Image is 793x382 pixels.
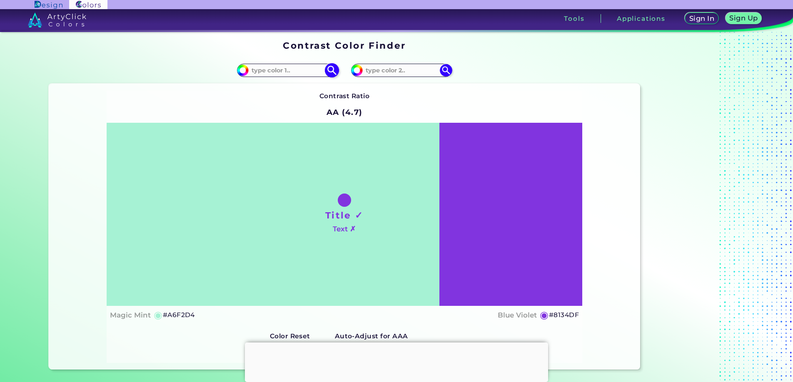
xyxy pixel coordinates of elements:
h2: AA (4.7) [323,103,367,122]
strong: Color Reset [270,332,310,340]
h3: Tools [564,15,584,22]
h4: Text ✗ [333,223,356,235]
h4: Magic Mint [110,309,151,321]
h1: Contrast Color Finder [283,39,406,52]
h5: ◉ [154,310,163,320]
h1: Title ✓ [325,209,364,221]
h5: #8134DF [549,310,579,320]
h3: Applications [617,15,666,22]
img: icon search [324,63,339,78]
strong: Contrast Ratio [319,92,370,100]
iframe: Advertisement [245,342,548,380]
strong: Auto-Adjust for AAA [335,332,408,340]
input: type color 1.. [249,64,326,76]
iframe: Advertisement [643,37,748,373]
a: Sign Up [725,12,762,24]
h5: Sign In [689,15,714,22]
h4: Blue Violet [498,309,537,321]
img: logo_artyclick_colors_white.svg [28,12,87,27]
a: Sign In [685,12,719,24]
h5: #A6F2D4 [163,310,195,320]
input: type color 2.. [363,64,440,76]
img: icon search [440,64,452,77]
h5: Sign Up [729,15,758,22]
h5: ◉ [540,310,549,320]
img: ArtyClick Design logo [35,1,62,9]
